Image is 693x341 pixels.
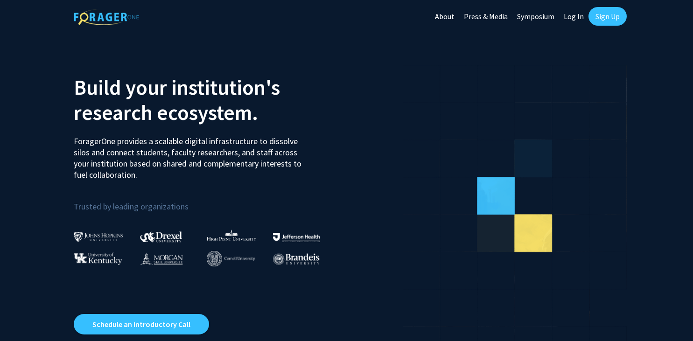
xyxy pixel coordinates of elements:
[140,231,182,242] img: Drexel University
[140,252,183,264] img: Morgan State University
[653,299,686,334] iframe: Chat
[207,251,255,266] img: Cornell University
[74,129,308,181] p: ForagerOne provides a scalable digital infrastructure to dissolve silos and connect students, fac...
[273,253,320,265] img: Brandeis University
[74,75,340,125] h2: Build your institution's research ecosystem.
[588,7,627,26] a: Sign Up
[74,188,340,214] p: Trusted by leading organizations
[74,252,122,265] img: University of Kentucky
[273,233,320,242] img: Thomas Jefferson University
[207,230,256,241] img: High Point University
[74,9,139,25] img: ForagerOne Logo
[74,314,209,334] a: Opens in a new tab
[74,232,123,242] img: Johns Hopkins University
